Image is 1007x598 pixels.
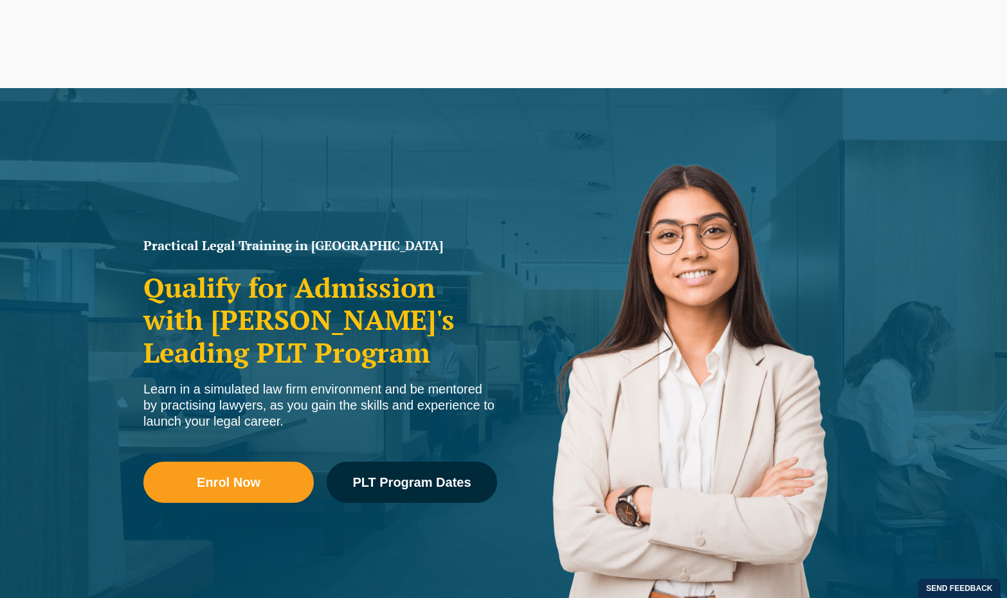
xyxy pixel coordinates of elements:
[143,381,497,430] div: Learn in a simulated law firm environment and be mentored by practising lawyers, as you gain the ...
[352,476,471,489] span: PLT Program Dates
[327,462,497,503] a: PLT Program Dates
[197,476,260,489] span: Enrol Now
[143,239,497,252] h1: Practical Legal Training in [GEOGRAPHIC_DATA]
[143,271,497,368] h2: Qualify for Admission with [PERSON_NAME]'s Leading PLT Program
[143,462,314,503] a: Enrol Now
